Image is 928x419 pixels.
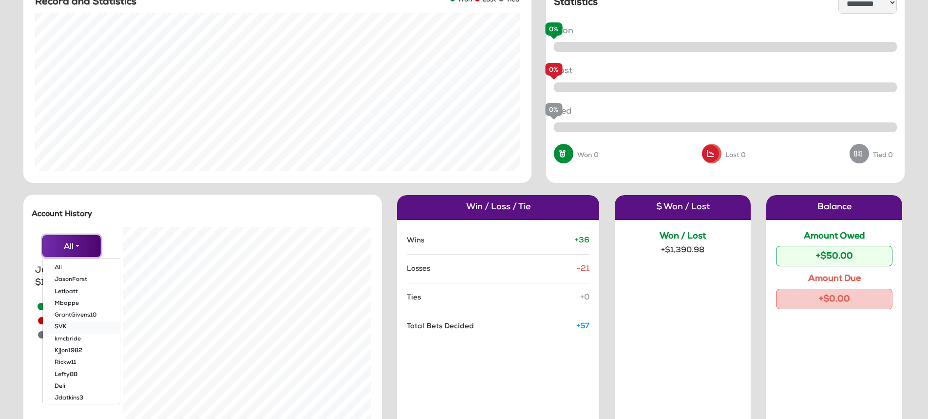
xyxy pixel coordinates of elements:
button: Rickw11 [43,358,120,369]
span: +36 [575,234,589,247]
p: Tied [554,106,897,118]
p: Tied 0 [873,151,893,160]
h6: Amount Owed [776,232,892,242]
p: Win / Loss / Tie [397,195,599,219]
li: Lost [35,315,64,329]
button: All [42,235,101,257]
li: Tied [35,329,64,343]
button: JasonForst [43,275,120,286]
span: Wins [407,234,424,247]
div: Balance [766,195,902,219]
h5: Account History [32,210,374,219]
button: Deli [43,381,120,393]
div: +$50.00 [776,246,892,266]
button: Letipatt [43,286,120,298]
h6: Amount Due [776,274,892,285]
span: +57 [576,320,589,333]
button: Kjjon1982 [43,345,120,357]
button: GrantGivens10 [43,310,120,322]
span: Losses [407,262,430,275]
button: kmcbride [43,334,120,345]
div: +$1,390.98 [625,246,741,257]
button: SVK [43,322,120,334]
span: -21 [577,262,589,275]
button: Lefty88 [43,369,120,381]
div: All [42,258,120,404]
div: $ Won / Lost [615,195,751,219]
p: Won [554,25,897,37]
div: +$0.00 [776,289,892,309]
p: Lost 0 [725,151,746,160]
p: Juice Saved: $159.20 [35,265,108,289]
button: Jdatkins3 [43,393,120,405]
p: Won 0 [577,151,599,160]
button: All [43,262,120,274]
button: Mbappe [43,298,120,310]
p: Lost [554,65,897,77]
span: Ties [407,291,421,304]
li: Won [35,300,64,315]
span: Total Bets Decided [407,320,474,333]
span: +0 [580,291,589,304]
h6: Won / Lost [625,232,741,242]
